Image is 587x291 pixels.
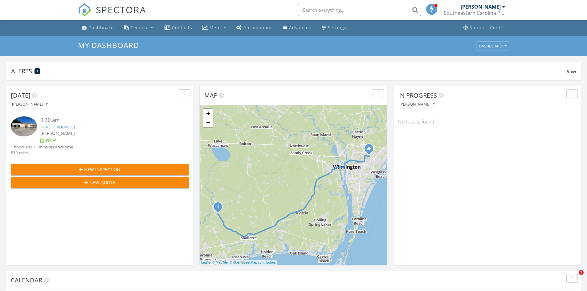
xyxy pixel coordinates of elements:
div: [PERSON_NAME] [399,102,435,107]
a: © OpenStreetMap contributors [230,261,276,264]
div: Metrics [210,25,226,30]
div: Contacts [172,25,192,30]
button: [PERSON_NAME] [398,100,436,109]
span: 1 [37,69,38,73]
a: Templates [121,22,157,34]
span: Calendar [11,276,42,284]
a: SPECTORA [78,8,146,21]
span: My Dashboard [78,40,139,50]
div: Support Center [470,25,506,30]
div: Alerts [11,67,567,75]
div: Templates [131,25,155,30]
div: 53.3 miles [11,150,73,156]
div: 1 hours and 11 minutes drive time [11,144,73,150]
a: Zoom in [203,109,213,118]
span: [PERSON_NAME] [40,130,75,136]
div: Advanced [289,25,312,30]
a: Advanced [280,22,314,34]
span: Map [204,91,218,99]
div: 9:30 am [40,116,174,124]
a: © MapTiler [212,261,229,264]
a: Metrics [200,22,229,34]
span: New Quote [89,179,115,186]
button: Dashboards [476,42,509,50]
div: | [200,260,277,265]
div: Southeastern Carolina Property Inspections [444,10,505,16]
div: Automations [243,25,273,30]
div: [PERSON_NAME] [461,4,501,10]
span: In Progress [398,91,437,99]
a: Leaflet [201,261,211,264]
button: New Quote [11,177,189,188]
a: Zoom out [203,118,213,127]
span: SPECTORA [96,3,146,16]
img: 9278392%2Fcover_photos%2FpYgvDWiTfMdrSTRcQcKE%2Fsmall.jpg [11,116,37,136]
div: 821 Gordon Woods Road, Wilmington NC 28411 [369,148,373,152]
iframe: Intercom live chat [566,270,581,285]
a: [STREET_ADDRESS] [40,124,75,130]
a: Contacts [162,22,195,34]
div: Dashboard [88,25,114,30]
span: New Inspection [84,166,120,173]
a: 9:30 am [STREET_ADDRESS] [PERSON_NAME] 1 hours and 11 minutes drive time 53.3 miles [11,116,189,156]
a: Settings [319,22,349,34]
input: Search everything... [298,4,421,16]
a: Dashboard [79,22,116,34]
span: View [567,69,576,74]
a: Automations (Basic) [234,22,275,34]
div: No results found [393,113,581,130]
i: 1 [217,205,219,209]
button: New Inspection [11,164,189,175]
a: Support Center [461,22,508,34]
div: Settings [328,25,346,30]
button: [PERSON_NAME] [11,100,49,109]
span: [DATE] [11,91,31,99]
img: The Best Home Inspection Software - Spectora [78,3,92,17]
div: Dashboards [479,44,507,48]
div: [PERSON_NAME] [12,102,48,107]
div: 4025 Whiteville Rd NW, Ash, NC 28420 [218,207,222,210]
span: 1 [579,270,584,275]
